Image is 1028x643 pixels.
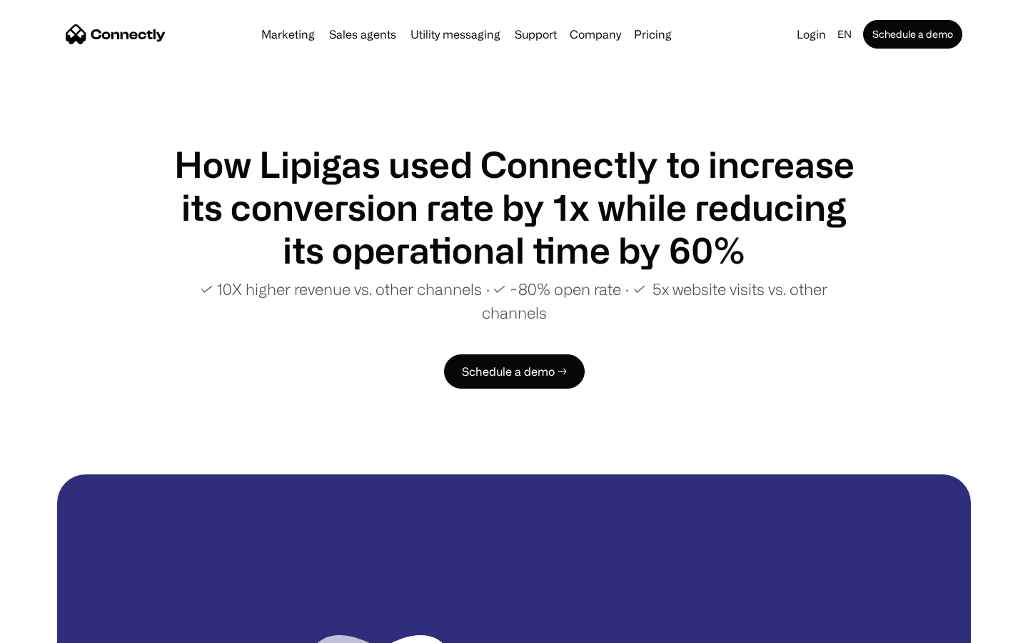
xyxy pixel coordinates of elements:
div: en [837,24,852,44]
aside: Language selected: English [14,617,86,638]
a: Pricing [628,29,677,40]
ul: Language list [29,618,86,638]
a: Schedule a demo → [444,354,585,389]
h1: How Lipigas used Connectly to increase its conversion rate by 1x while reducing its operational t... [171,143,857,271]
a: Marketing [256,29,321,40]
p: ✓ 10X higher revenue vs. other channels ∙ ✓ ~80% open rate ∙ ✓ 5x website visits vs. other channels [171,277,857,324]
div: Company [570,24,621,44]
a: Support [509,29,563,40]
a: Utility messaging [405,29,506,40]
a: Login [791,24,832,44]
a: Sales agents [323,29,402,40]
a: Schedule a demo [863,20,962,49]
